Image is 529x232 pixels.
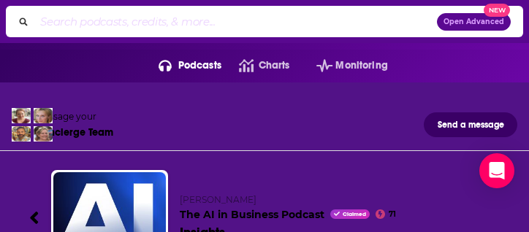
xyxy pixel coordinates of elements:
div: Message your [36,111,113,122]
span: 71 [389,212,396,217]
h2: The AI in Business Podcast [180,194,500,221]
div: Open Intercom Messenger [479,153,514,188]
button: open menu [141,54,221,77]
button: Send a message [424,112,517,137]
span: Open Advanced [444,18,504,26]
div: Search podcasts, credits, & more... [6,6,523,37]
button: open menu [299,54,388,77]
img: Sydney Profile [12,108,31,123]
button: Open AdvancedNew [437,13,511,31]
span: Monitoring [335,55,387,76]
span: Podcasts [178,55,221,76]
input: Search podcasts, credits, & more... [34,10,437,34]
span: Charts [259,55,290,76]
span: New [484,4,510,18]
a: Charts [221,54,289,77]
img: Jon Profile [12,126,31,142]
span: Claimed [343,212,366,216]
img: Jules Profile [34,108,53,123]
img: Barbara Profile [34,126,53,142]
span: [PERSON_NAME] [180,194,256,205]
div: Concierge Team [36,126,113,139]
